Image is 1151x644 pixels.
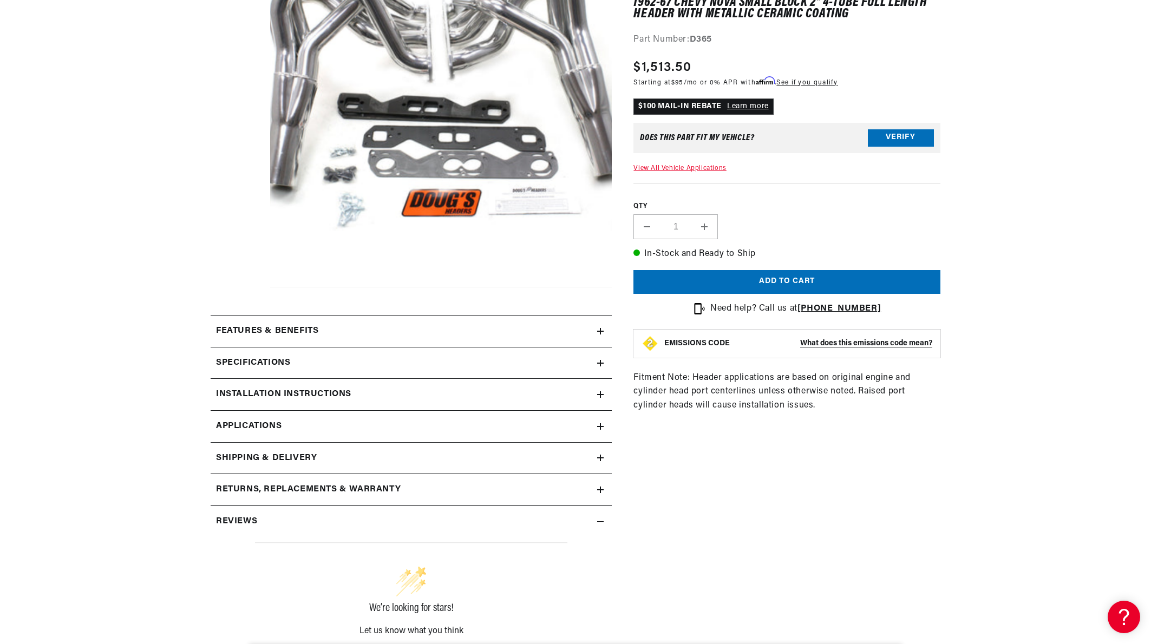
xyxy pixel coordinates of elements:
[797,304,881,313] a: [PHONE_NUMBER]
[756,77,775,85] span: Affirm
[633,98,773,115] p: $100 MAIL-IN REBATE
[633,33,940,47] div: Part Number:
[211,347,612,379] summary: Specifications
[664,339,730,347] strong: EMISSIONS CODE
[690,35,712,44] strong: D365
[211,506,612,537] summary: Reviews
[671,80,684,86] span: $95
[216,483,401,497] h2: Returns, Replacements & Warranty
[211,316,612,347] summary: Features & Benefits
[640,134,754,142] div: Does This part fit My vehicle?
[216,356,290,370] h2: Specifications
[633,270,940,294] button: Add to cart
[633,202,940,211] label: QTY
[664,339,932,349] button: EMISSIONS CODEWhat does this emissions code mean?
[211,474,612,505] summary: Returns, Replacements & Warranty
[710,302,881,316] p: Need help? Call us at
[216,387,351,402] h2: Installation instructions
[211,443,612,474] summary: Shipping & Delivery
[868,129,934,147] button: Verify
[800,339,932,347] strong: What does this emissions code mean?
[211,379,612,410] summary: Installation instructions
[633,58,691,77] span: $1,513.50
[216,419,282,433] span: Applications
[216,515,257,529] h2: Reviews
[633,247,940,261] p: In-Stock and Ready to Ship
[211,411,612,443] a: Applications
[633,165,726,172] a: View All Vehicle Applications
[633,77,838,88] p: Starting at /mo or 0% APR with .
[255,627,567,635] div: Let us know what you think
[642,335,659,352] img: Emissions code
[776,80,838,86] a: See if you qualify - Learn more about Affirm Financing (opens in modal)
[255,603,567,614] div: We’re looking for stars!
[216,451,317,465] h2: Shipping & Delivery
[216,324,318,338] h2: Features & Benefits
[727,102,769,110] a: Learn more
